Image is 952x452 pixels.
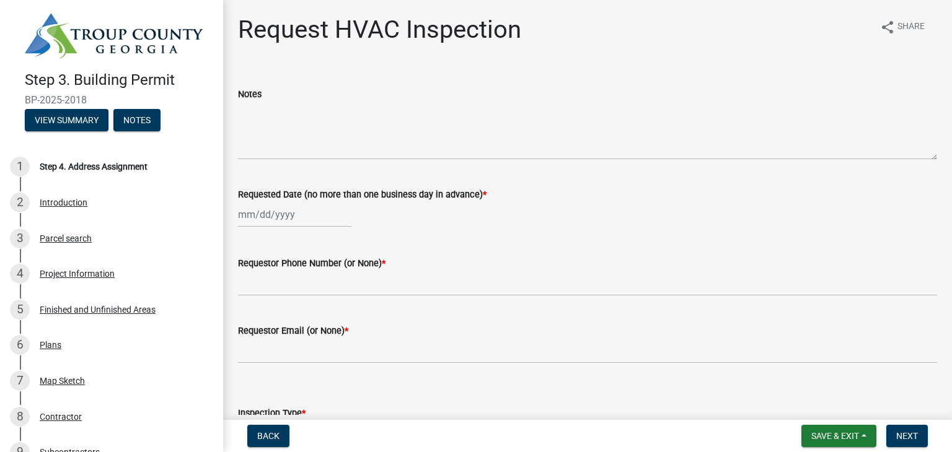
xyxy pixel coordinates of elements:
[238,191,487,199] label: Requested Date (no more than one business day in advance)
[25,94,198,106] span: BP-2025-2018
[10,193,30,212] div: 2
[40,376,85,385] div: Map Sketch
[25,71,213,89] h4: Step 3. Building Permit
[247,425,289,447] button: Back
[40,269,115,278] div: Project Information
[880,20,895,35] i: share
[870,15,935,39] button: shareShare
[40,305,156,314] div: Finished and Unfinished Areas
[238,327,348,336] label: Requestor Email (or None)
[113,109,161,131] button: Notes
[811,431,859,441] span: Save & Exit
[40,162,148,171] div: Step 4. Address Assignment
[10,371,30,391] div: 7
[10,264,30,284] div: 4
[40,198,87,207] div: Introduction
[238,409,306,418] label: Inspection Type
[25,109,108,131] button: View Summary
[801,425,876,447] button: Save & Exit
[238,15,521,45] h1: Request HVAC Inspection
[10,300,30,319] div: 5
[25,13,203,58] img: Troup County, Georgia
[40,234,92,243] div: Parcel search
[113,116,161,126] wm-modal-confirm: Notes
[40,412,82,421] div: Contractor
[10,335,30,355] div: 6
[10,157,30,176] div: 1
[238,259,386,268] label: Requestor Phone Number (or None)
[238,202,351,227] input: mm/dd/yyyy
[886,425,928,447] button: Next
[25,116,108,126] wm-modal-confirm: Summary
[10,407,30,427] div: 8
[257,431,280,441] span: Back
[10,228,30,248] div: 3
[238,90,262,99] label: Notes
[897,20,925,35] span: Share
[40,341,61,349] div: Plans
[896,431,918,441] span: Next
